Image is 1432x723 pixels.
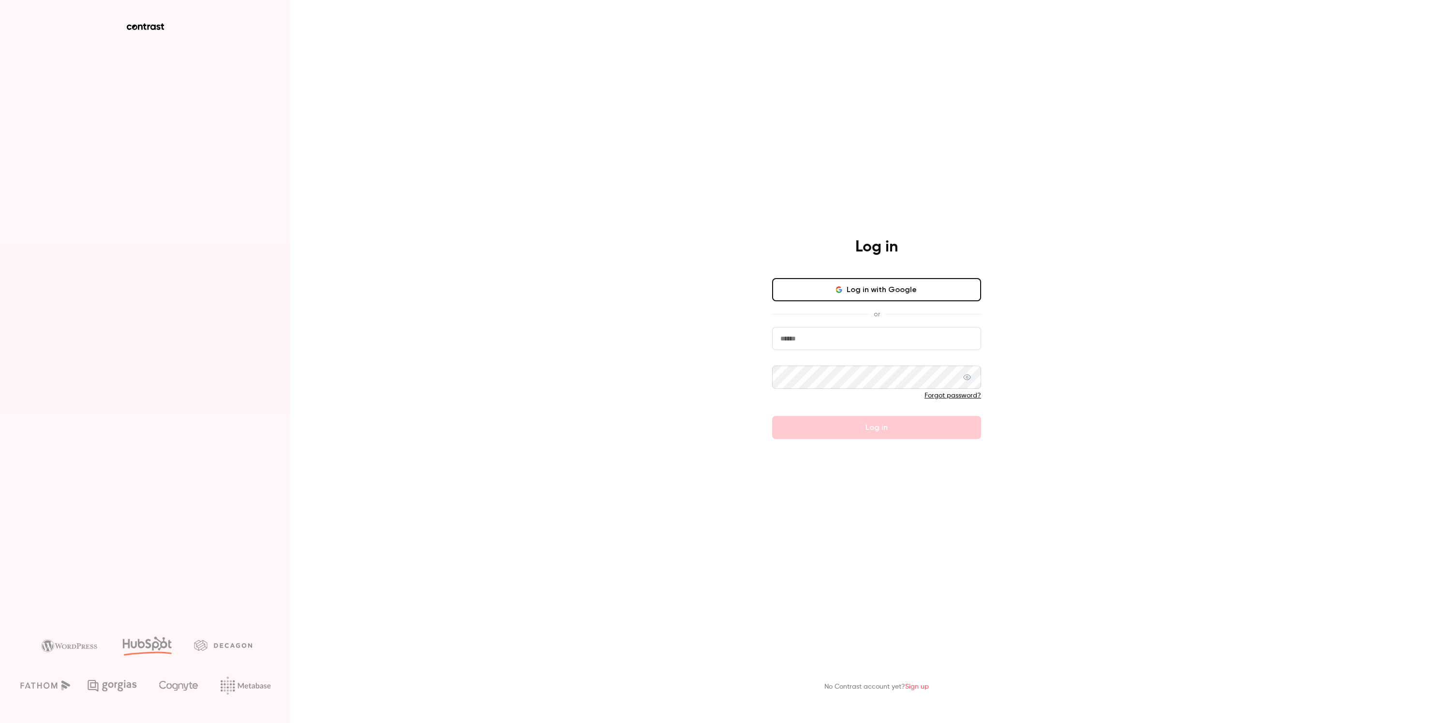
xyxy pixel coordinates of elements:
img: decagon [194,640,252,650]
button: Log in with Google [772,278,981,301]
a: Forgot password? [925,392,981,399]
p: No Contrast account yet? [824,682,929,692]
span: or [869,309,885,319]
h4: Log in [855,237,898,257]
a: Sign up [905,683,929,690]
